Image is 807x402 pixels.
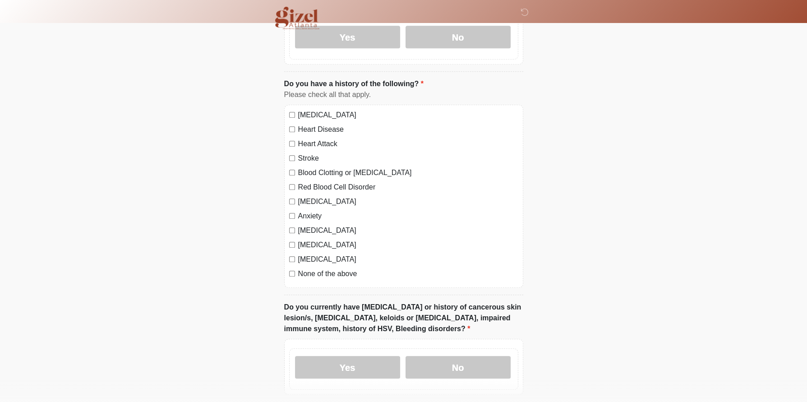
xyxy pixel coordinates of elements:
[289,256,295,262] input: [MEDICAL_DATA]
[275,7,320,29] img: Gizel Atlanta Logo
[298,225,518,236] label: [MEDICAL_DATA]
[289,242,295,248] input: [MEDICAL_DATA]
[289,112,295,118] input: [MEDICAL_DATA]
[298,240,518,250] label: [MEDICAL_DATA]
[298,211,518,222] label: Anxiety
[289,170,295,176] input: Blood Clotting or [MEDICAL_DATA]
[284,89,523,100] div: Please check all that apply.
[298,153,518,164] label: Stroke
[295,356,400,379] label: Yes
[295,26,400,48] label: Yes
[298,254,518,265] label: [MEDICAL_DATA]
[289,213,295,219] input: Anxiety
[298,167,518,178] label: Blood Clotting or [MEDICAL_DATA]
[289,199,295,204] input: [MEDICAL_DATA]
[298,124,518,135] label: Heart Disease
[289,126,295,132] input: Heart Disease
[298,110,518,120] label: [MEDICAL_DATA]
[284,79,424,89] label: Do you have a history of the following?
[298,182,518,193] label: Red Blood Cell Disorder
[289,184,295,190] input: Red Blood Cell Disorder
[289,141,295,147] input: Heart Attack
[298,196,518,207] label: [MEDICAL_DATA]
[406,356,511,379] label: No
[284,302,523,334] label: Do you currently have [MEDICAL_DATA] or history of cancerous skin lesion/s, [MEDICAL_DATA], keloi...
[289,271,295,277] input: None of the above
[298,268,518,279] label: None of the above
[298,139,518,149] label: Heart Attack
[289,227,295,233] input: [MEDICAL_DATA]
[289,155,295,161] input: Stroke
[406,26,511,48] label: No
